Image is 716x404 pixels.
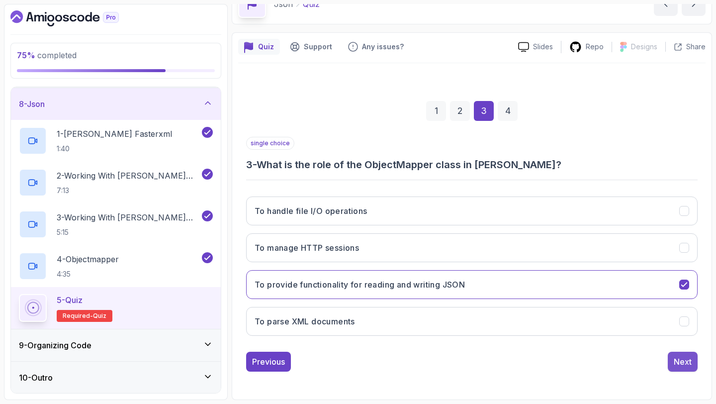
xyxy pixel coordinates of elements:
p: 2 - Working With [PERSON_NAME] Part 1 [57,170,200,182]
button: 10-Outro [11,362,221,394]
h3: To handle file I/O operations [255,205,367,217]
button: To provide functionality for reading and writing JSON [246,270,698,299]
p: 1 - [PERSON_NAME] Fasterxml [57,128,172,140]
span: 75 % [17,50,35,60]
h3: To provide functionality for reading and writing JSON [255,279,465,291]
p: Share [686,42,706,52]
p: Any issues? [362,42,404,52]
a: Slides [510,42,561,52]
p: 3 - Working With [PERSON_NAME] Part 2 [57,211,200,223]
h3: 3 - What is the role of the ObjectMapper class in [PERSON_NAME]? [246,158,698,172]
p: 1:40 [57,144,172,154]
h3: 10 - Outro [19,372,53,384]
div: Next [674,356,692,368]
h3: To manage HTTP sessions [255,242,359,254]
span: completed [17,50,77,60]
p: Slides [533,42,553,52]
p: 5:15 [57,227,200,237]
button: 1-[PERSON_NAME] Fasterxml1:40 [19,127,213,155]
button: Share [665,42,706,52]
button: Support button [284,39,338,55]
p: Support [304,42,332,52]
div: 4 [498,101,518,121]
p: 4:35 [57,269,119,279]
button: To handle file I/O operations [246,197,698,225]
div: 2 [450,101,470,121]
button: 3-Working With [PERSON_NAME] Part 25:15 [19,210,213,238]
button: Feedback button [342,39,410,55]
span: quiz [93,312,106,320]
button: 9-Organizing Code [11,329,221,361]
p: 7:13 [57,186,200,196]
button: 5-QuizRequired-quiz [19,294,213,322]
p: Quiz [258,42,274,52]
button: Next [668,352,698,372]
h3: 9 - Organizing Code [19,339,91,351]
h3: 8 - Json [19,98,45,110]
button: 4-Objectmapper4:35 [19,252,213,280]
p: Repo [586,42,604,52]
button: To manage HTTP sessions [246,233,698,262]
p: 5 - Quiz [57,294,83,306]
div: Previous [252,356,285,368]
span: Required- [63,312,93,320]
button: Previous [246,352,291,372]
p: Designs [631,42,657,52]
button: 2-Working With [PERSON_NAME] Part 17:13 [19,169,213,197]
p: 4 - Objectmapper [57,253,119,265]
button: To parse XML documents [246,307,698,336]
h3: To parse XML documents [255,315,355,327]
button: quiz button [238,39,280,55]
button: 8-Json [11,88,221,120]
p: single choice [246,137,294,150]
a: Dashboard [10,10,142,26]
div: 1 [426,101,446,121]
div: 3 [474,101,494,121]
a: Repo [561,41,612,53]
